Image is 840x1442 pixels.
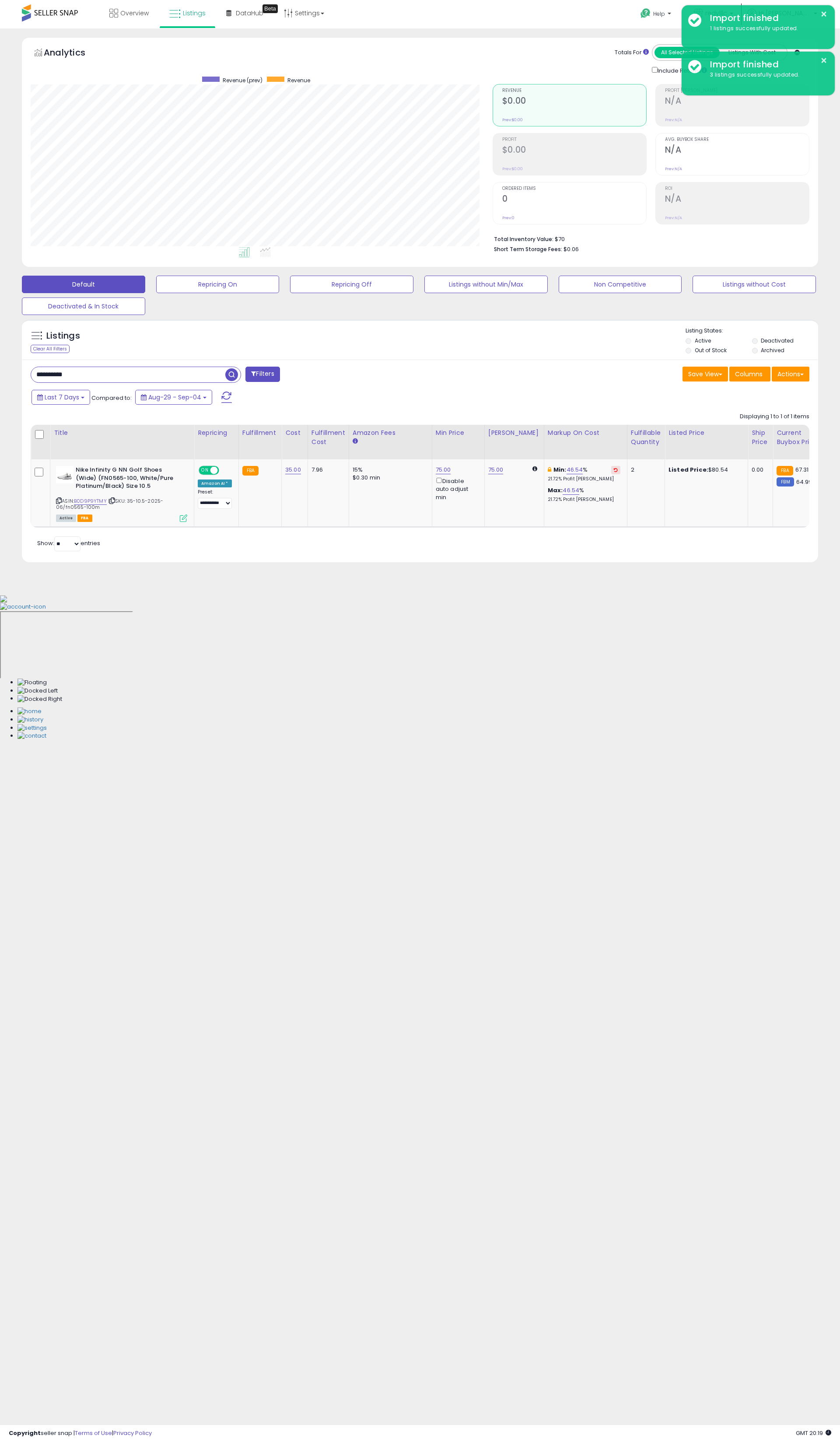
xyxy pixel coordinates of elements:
b: Total Inventory Value: [494,235,553,243]
div: 3 listings successfully updated. [703,71,828,79]
a: 35.00 [285,465,301,474]
div: % [548,466,620,482]
span: Avg. Buybox Share [665,137,809,142]
h5: Analytics [44,46,102,61]
div: Markup on Cost [548,428,623,437]
small: Prev: 0 [502,215,514,220]
span: Revenue (prev) [223,77,262,84]
i: Get Help [640,8,651,19]
b: Listed Price: [668,465,708,474]
span: Help [653,10,665,17]
button: Actions [772,367,809,381]
b: Min: [553,465,567,474]
small: FBA [242,466,259,476]
th: The percentage added to the cost of goods (COGS) that forms the calculator for Min & Max prices. [544,425,627,459]
img: Docked Left [17,687,58,695]
div: Repricing [198,428,235,437]
h2: $0.00 [502,96,646,108]
span: Revenue [287,77,310,84]
small: Prev: N/A [665,166,682,171]
label: Archived [761,346,784,354]
div: Include Returns [645,65,717,75]
a: 75.00 [488,465,504,474]
span: Columns [735,370,763,378]
button: Aug-29 - Sep-04 [135,390,212,405]
img: Docked Right [17,695,62,703]
span: All listings currently available for purchase on Amazon [56,514,76,522]
b: Nike Infinity G NN Golf Shoes (Wide) (FN0565-100, White/Pure Platinum/Black) Size 10.5 [76,466,182,493]
div: Preset: [198,489,232,509]
span: Profit [PERSON_NAME] [665,88,809,93]
span: $0.06 [563,245,579,253]
a: 75.00 [436,465,451,474]
b: Max: [548,486,563,494]
button: Last 7 Days [31,390,90,405]
div: 2 [631,466,658,474]
label: Out of Stock [695,346,727,354]
div: Displaying 1 to 1 of 1 items [740,413,809,421]
span: 64.99 [796,478,812,486]
div: Title [54,428,190,437]
span: Overview [120,9,149,17]
div: 7.96 [311,466,342,474]
small: Prev: N/A [665,215,682,220]
a: Help [633,1,680,28]
div: Fulfillment [242,428,278,437]
button: × [820,9,827,20]
h2: $0.00 [502,145,646,157]
i: Calculated using Dynamic Max Price. [532,466,537,472]
div: Cost [285,428,304,437]
h2: N/A [665,145,809,157]
li: $70 [494,233,803,244]
button: × [820,55,827,66]
span: FBA [77,514,92,522]
b: Short Term Storage Fees: [494,245,562,253]
label: Active [695,337,711,344]
div: Disable auto adjust min [436,476,478,501]
div: ASIN: [56,466,187,521]
img: Home [17,707,42,716]
button: Non Competitive [559,276,682,293]
a: 46.54 [567,465,583,474]
span: Last 7 Days [45,393,79,402]
button: Repricing Off [290,276,413,293]
span: DataHub [236,9,263,17]
p: 21.72% Profit [PERSON_NAME] [548,476,620,482]
small: Prev: $0.00 [502,166,523,171]
a: 46.54 [563,486,579,495]
img: Contact [17,732,46,740]
div: Min Price [436,428,481,437]
div: Ship Price [752,428,769,447]
a: B0D9P9YTMY [74,497,107,505]
button: Default [22,276,145,293]
button: Deactivated & In Stock [22,297,145,315]
span: ROI [665,186,809,191]
div: Import finished [703,58,828,71]
button: Repricing On [156,276,280,293]
div: Import finished [703,12,828,24]
div: Tooltip anchor [262,4,278,13]
div: Current Buybox Price [777,428,822,447]
button: All Selected Listings [654,47,720,58]
span: Profit [502,137,646,142]
small: Prev: N/A [665,117,682,122]
span: Listings [183,9,206,17]
button: Listings without Cost [693,276,816,293]
button: Save View [682,367,728,381]
div: Totals For [615,49,649,57]
i: This overrides the store level min markup for this listing [548,467,551,472]
span: Compared to: [91,394,132,402]
button: Filters [245,367,280,382]
span: 67.31 [795,465,809,474]
div: Listed Price [668,428,744,437]
h2: N/A [665,194,809,206]
label: Deactivated [761,337,794,344]
h2: N/A [665,96,809,108]
small: FBA [777,466,793,476]
span: | SKU: 35-10.5-2025-06/fn0565-100m [56,497,163,511]
div: 1 listings successfully updated. [703,24,828,33]
img: Floating [17,679,47,687]
div: 15% [353,466,425,474]
img: 21zp2X+ZGrL._SL40_.jpg [56,466,73,483]
div: % [548,486,620,503]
